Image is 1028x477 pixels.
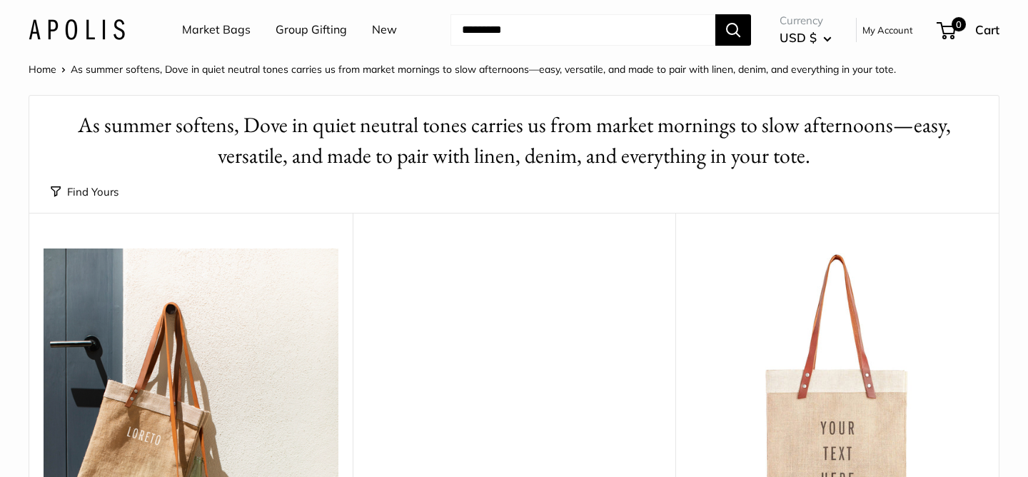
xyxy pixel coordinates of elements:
a: My Account [862,21,913,39]
nav: Breadcrumb [29,60,896,79]
span: Currency [780,11,832,31]
span: USD $ [780,30,817,45]
a: Group Gifting [276,19,347,41]
span: 0 [952,17,966,31]
span: As summer softens, Dove in quiet neutral tones carries us from market mornings to slow afternoons... [71,63,896,76]
input: Search... [450,14,715,46]
a: Market Bags [182,19,251,41]
img: Apolis [29,19,125,40]
button: USD $ [780,26,832,49]
button: Search [715,14,751,46]
button: Find Yours [51,182,119,202]
a: Home [29,63,56,76]
span: Cart [975,22,999,37]
a: 0 Cart [938,19,999,41]
h1: As summer softens, Dove in quiet neutral tones carries us from market mornings to slow afternoons... [51,110,977,171]
a: New [372,19,397,41]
